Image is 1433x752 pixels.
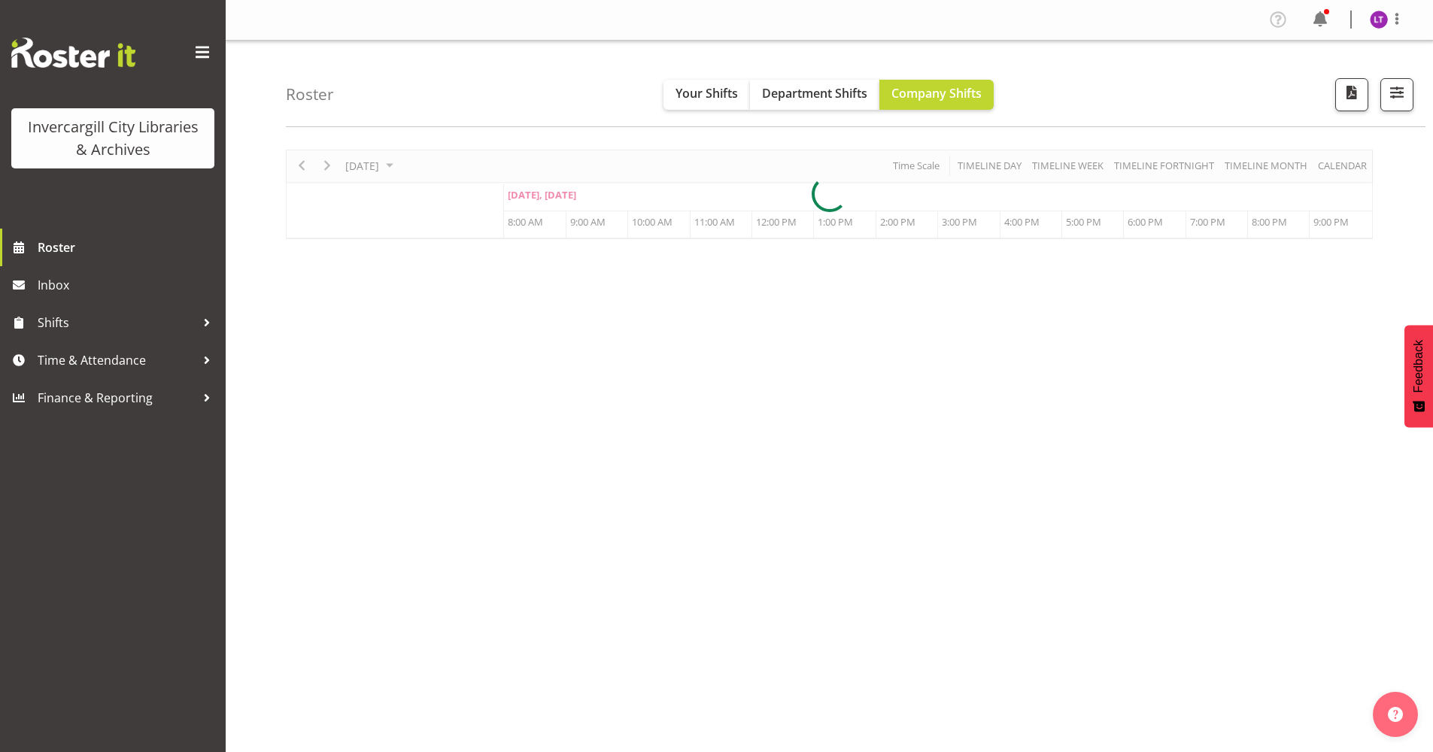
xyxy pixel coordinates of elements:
span: Inbox [38,274,218,296]
img: help-xxl-2.png [1388,707,1403,722]
img: Rosterit website logo [11,38,135,68]
span: Your Shifts [676,85,738,102]
span: Finance & Reporting [38,387,196,409]
button: Filter Shifts [1380,78,1413,111]
button: Download a PDF of the roster for the current day [1335,78,1368,111]
span: Company Shifts [891,85,982,102]
button: Feedback - Show survey [1404,325,1433,427]
span: Roster [38,236,218,259]
button: Department Shifts [750,80,879,110]
button: Company Shifts [879,80,994,110]
span: Department Shifts [762,85,867,102]
img: lyndsay-tautari11676.jpg [1370,11,1388,29]
span: Time & Attendance [38,349,196,371]
span: Shifts [38,311,196,334]
button: Your Shifts [663,80,750,110]
div: Invercargill City Libraries & Archives [26,116,199,161]
span: Feedback [1412,340,1425,393]
h4: Roster [286,86,334,103]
